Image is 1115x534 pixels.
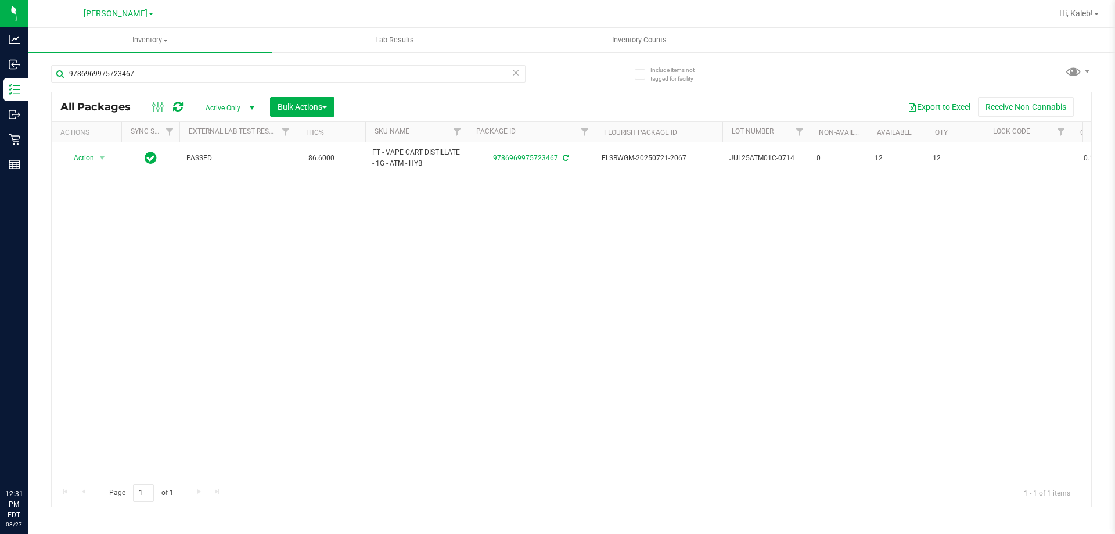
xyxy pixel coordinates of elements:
span: All Packages [60,101,142,113]
span: FLSRWGM-20250721-2067 [602,153,715,164]
a: 9786969975723467 [493,154,558,162]
inline-svg: Analytics [9,34,20,45]
span: Inventory Counts [596,35,682,45]
a: Lab Results [272,28,517,52]
a: Sync Status [131,127,175,135]
inline-svg: Reports [9,159,20,170]
a: Filter [276,122,296,142]
span: 86.6000 [303,150,340,167]
span: PASSED [186,153,289,164]
span: Page of 1 [99,484,183,502]
a: Package ID [476,127,516,135]
a: Lot Number [732,127,774,135]
a: Available [877,128,912,137]
inline-svg: Outbound [9,109,20,120]
p: 12:31 PM EDT [5,489,23,520]
button: Export to Excel [900,97,978,117]
a: Inventory [28,28,272,52]
a: THC% [305,128,324,137]
a: Filter [576,122,595,142]
a: Non-Available [819,128,871,137]
span: Bulk Actions [278,102,327,112]
a: CBD% [1080,128,1099,137]
a: SKU Name [375,127,409,135]
a: Qty [935,128,948,137]
a: Lock Code [993,127,1030,135]
span: Hi, Kaleb! [1059,9,1093,18]
span: [PERSON_NAME] [84,9,148,19]
input: 1 [133,484,154,502]
button: Receive Non-Cannabis [978,97,1074,117]
div: Actions [60,128,117,137]
a: Filter [790,122,810,142]
span: 0 [817,153,861,164]
a: Filter [448,122,467,142]
span: In Sync [145,150,157,166]
iframe: Resource center [12,441,46,476]
a: Inventory Counts [517,28,761,52]
a: External Lab Test Result [189,127,280,135]
span: Sync from Compliance System [561,154,569,162]
span: JUL25ATM01C-0714 [729,153,803,164]
span: 0.1930 [1078,150,1112,167]
span: select [95,150,110,166]
span: Inventory [28,35,272,45]
button: Bulk Actions [270,97,334,117]
p: 08/27 [5,520,23,529]
span: 12 [875,153,919,164]
span: 12 [933,153,977,164]
a: Filter [160,122,179,142]
input: Search Package ID, Item Name, SKU, Lot or Part Number... [51,65,526,83]
span: Lab Results [359,35,430,45]
span: Clear [512,65,520,80]
span: 1 - 1 of 1 items [1015,484,1080,501]
a: Flourish Package ID [604,128,677,137]
inline-svg: Inbound [9,59,20,70]
span: FT - VAPE CART DISTILLATE - 1G - ATM - HYB [372,147,460,169]
span: Include items not tagged for facility [650,66,708,83]
inline-svg: Inventory [9,84,20,95]
inline-svg: Retail [9,134,20,145]
span: Action [63,150,95,166]
a: Filter [1052,122,1071,142]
